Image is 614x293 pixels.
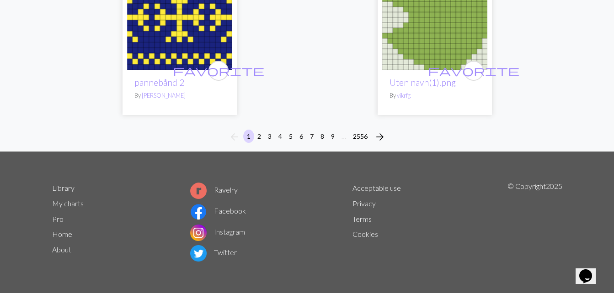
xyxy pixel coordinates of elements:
iframe: chat widget [576,256,605,284]
a: Uten navn(1).png [390,77,456,88]
p: © Copyright 2025 [507,181,562,264]
p: By [390,91,480,100]
button: 3 [264,130,275,143]
button: 9 [327,130,338,143]
a: Twitter [190,248,237,256]
img: Twitter logo [190,245,207,262]
a: Pro [52,215,64,223]
span: arrow_forward [374,131,385,143]
a: pannebånd 2 [134,77,184,88]
p: By [134,91,225,100]
button: 2556 [349,130,371,143]
a: pannebånd 2 [127,12,232,21]
button: 7 [306,130,317,143]
button: Next [371,130,389,144]
button: 1 [243,130,254,143]
a: Facebook [190,206,246,215]
a: About [52,245,71,254]
img: Instagram logo [190,225,207,241]
span: favorite [428,63,519,78]
i: Next [374,131,385,142]
img: Facebook logo [190,204,207,220]
button: 5 [285,130,296,143]
nav: Page navigation [225,130,389,144]
a: vikrfg [397,92,411,99]
a: My charts [52,199,84,208]
button: 6 [296,130,307,143]
a: Instagram [190,227,245,236]
a: Uten navn(1).png [382,12,487,21]
a: Cookies [352,230,378,238]
i: favourite [428,62,519,80]
button: 2 [254,130,265,143]
img: Ravelry logo [190,183,207,199]
a: [PERSON_NAME] [142,92,186,99]
a: Ravelry [190,185,238,194]
button: favourite [208,61,229,81]
a: Terms [352,215,372,223]
a: Acceptable use [352,183,401,192]
button: favourite [464,61,484,81]
a: Home [52,230,72,238]
a: Privacy [352,199,376,208]
span: favorite [173,63,264,78]
button: 8 [317,130,328,143]
a: Library [52,183,75,192]
i: favourite [173,62,264,80]
button: 4 [275,130,286,143]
